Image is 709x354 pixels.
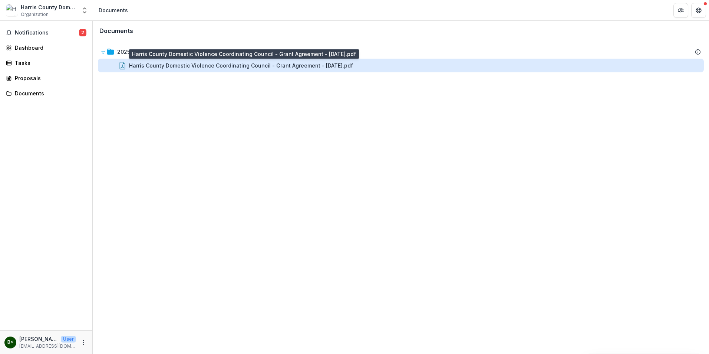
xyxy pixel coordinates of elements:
a: Documents [3,87,89,99]
p: [PERSON_NAME] <[EMAIL_ADDRESS][DOMAIN_NAME]> [19,335,58,343]
span: Organization [21,11,49,18]
div: Barbie Brashear <barbie@hcdvcc.org> [7,340,13,345]
span: Notifications [15,30,79,36]
div: Documents [15,89,83,97]
div: Harris County Domestic Violence Coordinating Council [21,3,76,11]
a: Tasks [3,57,89,69]
p: [EMAIL_ADDRESS][DOMAIN_NAME] [19,343,76,350]
a: Proposals [3,72,89,84]
div: Proposals [15,74,83,82]
div: 2025 Q3L Harris County Domestic Violence Coordinating Council [117,48,285,56]
div: 2025 Q3L Harris County Domestic Violence Coordinating CouncilHarris County Domestic Violence Coor... [98,45,704,72]
span: 2 [79,29,86,36]
p: User [61,336,76,342]
div: Dashboard [15,44,83,52]
div: 2025 Q3L Harris County Domestic Violence Coordinating Council [98,45,704,59]
div: Harris County Domestic Violence Coordinating Council - Grant Agreement - [DATE].pdf [129,62,353,69]
h3: Documents [99,27,133,35]
button: Open entity switcher [79,3,90,18]
nav: breadcrumb [96,5,131,16]
div: Documents [99,6,128,14]
img: Harris County Domestic Violence Coordinating Council [6,4,18,16]
div: Tasks [15,59,83,67]
div: Harris County Domestic Violence Coordinating Council - Grant Agreement - [DATE].pdf [98,59,704,72]
button: Get Help [691,3,706,18]
button: Notifications2 [3,27,89,39]
a: Dashboard [3,42,89,54]
button: More [79,338,88,347]
button: Partners [673,3,688,18]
